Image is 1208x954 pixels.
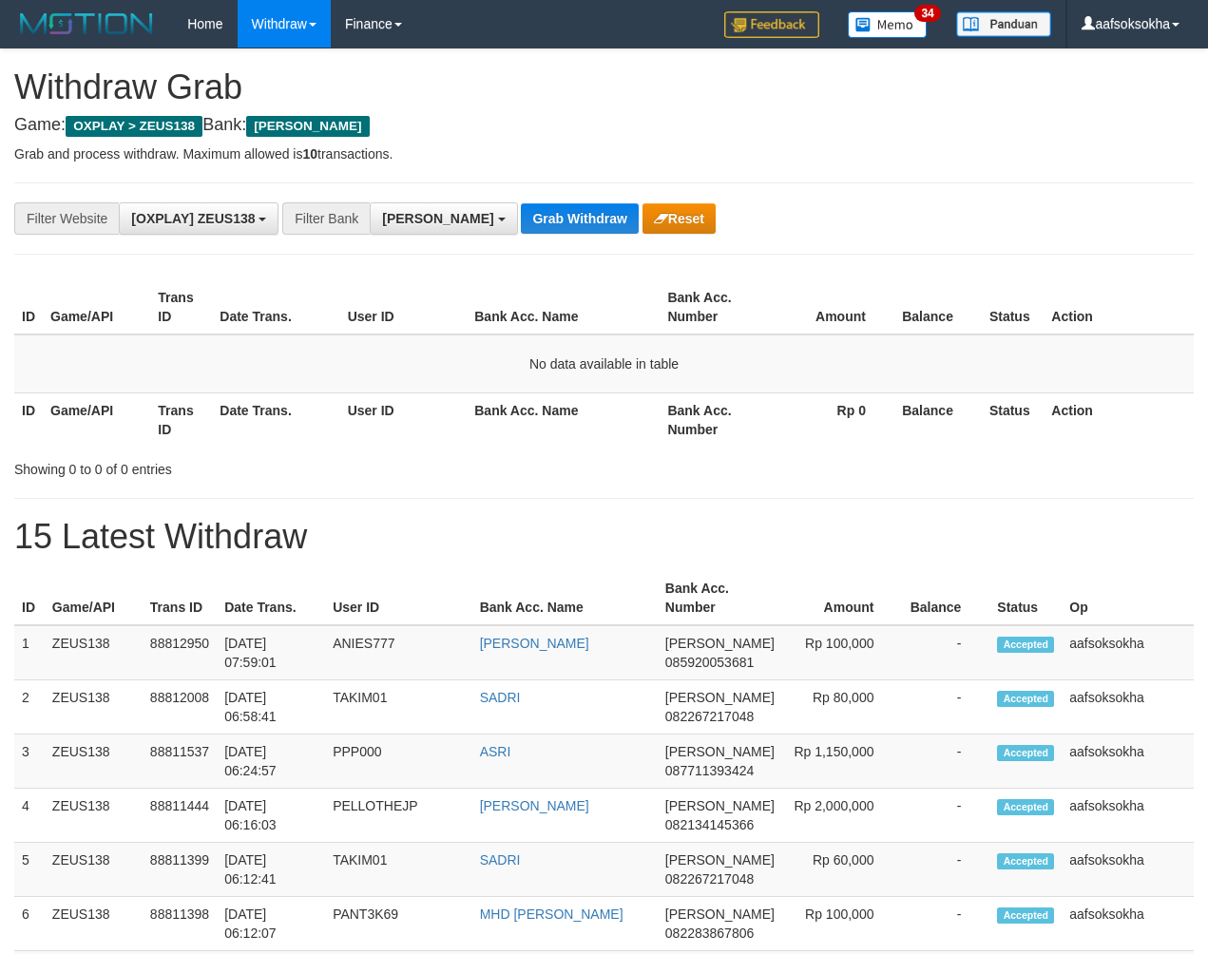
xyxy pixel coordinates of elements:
td: [DATE] 06:58:41 [217,680,325,735]
span: Copy 085920053681 to clipboard [665,655,754,670]
th: ID [14,571,45,625]
td: ANIES777 [325,625,472,680]
h4: Game: Bank: [14,116,1194,135]
td: TAKIM01 [325,843,472,897]
h1: Withdraw Grab [14,68,1194,106]
img: Button%20Memo.svg [848,11,928,38]
td: Rp 100,000 [782,625,903,680]
span: [PERSON_NAME] [665,798,775,813]
td: Rp 1,150,000 [782,735,903,789]
th: User ID [340,280,468,334]
span: [PERSON_NAME] [665,636,775,651]
span: Accepted [997,853,1054,869]
td: Rp 2,000,000 [782,789,903,843]
td: PPP000 [325,735,472,789]
a: [PERSON_NAME] [480,636,589,651]
td: 88811444 [143,789,217,843]
td: 88811399 [143,843,217,897]
td: 1 [14,625,45,680]
td: - [902,789,989,843]
td: 88811398 [143,897,217,951]
td: [DATE] 06:16:03 [217,789,325,843]
td: ZEUS138 [45,625,143,680]
td: 88812950 [143,625,217,680]
td: ZEUS138 [45,789,143,843]
span: Copy 082283867806 to clipboard [665,925,754,941]
span: Accepted [997,637,1054,653]
th: Amount [782,571,903,625]
td: - [902,843,989,897]
th: Op [1062,571,1194,625]
strong: 10 [302,146,317,162]
td: 4 [14,789,45,843]
td: ZEUS138 [45,897,143,951]
td: aafsoksokha [1062,897,1194,951]
span: [PERSON_NAME] [665,906,775,922]
td: 5 [14,843,45,897]
td: - [902,735,989,789]
td: 88811537 [143,735,217,789]
th: User ID [340,392,468,447]
th: Bank Acc. Number [658,571,782,625]
button: [PERSON_NAME] [370,202,517,235]
td: aafsoksokha [1062,789,1194,843]
th: Date Trans. [212,392,339,447]
span: [PERSON_NAME] [665,744,775,759]
span: Accepted [997,907,1054,924]
th: Balance [902,571,989,625]
th: Trans ID [150,392,212,447]
img: MOTION_logo.png [14,10,159,38]
td: PELLOTHEJP [325,789,472,843]
td: 3 [14,735,45,789]
th: Amount [767,280,894,334]
th: Game/API [45,571,143,625]
span: Copy 082267217048 to clipboard [665,709,754,724]
th: Balance [894,280,982,334]
a: MHD [PERSON_NAME] [480,906,623,922]
a: SADRI [480,852,521,868]
span: Copy 087711393424 to clipboard [665,763,754,778]
th: Action [1044,392,1194,447]
span: Copy 082267217048 to clipboard [665,871,754,887]
div: Filter Website [14,202,119,235]
div: Showing 0 to 0 of 0 entries [14,452,489,479]
td: ZEUS138 [45,735,143,789]
span: [PERSON_NAME] [246,116,369,137]
span: Accepted [997,691,1054,707]
span: OXPLAY > ZEUS138 [66,116,202,137]
td: aafsoksokha [1062,843,1194,897]
th: Bank Acc. Number [660,280,766,334]
td: Rp 60,000 [782,843,903,897]
td: 6 [14,897,45,951]
div: Filter Bank [282,202,370,235]
span: Accepted [997,745,1054,761]
button: Reset [642,203,716,234]
th: Trans ID [143,571,217,625]
th: Bank Acc. Name [472,571,658,625]
th: Game/API [43,280,150,334]
th: Bank Acc. Name [467,280,660,334]
th: Status [989,571,1062,625]
th: ID [14,280,43,334]
th: Game/API [43,392,150,447]
td: [DATE] 06:12:07 [217,897,325,951]
td: aafsoksokha [1062,735,1194,789]
td: 88812008 [143,680,217,735]
td: - [902,897,989,951]
th: Bank Acc. Number [660,392,766,447]
td: ZEUS138 [45,680,143,735]
button: [OXPLAY] ZEUS138 [119,202,278,235]
th: Trans ID [150,280,212,334]
td: 2 [14,680,45,735]
span: [PERSON_NAME] [382,211,493,226]
td: No data available in table [14,334,1194,393]
span: [OXPLAY] ZEUS138 [131,211,255,226]
td: Rp 80,000 [782,680,903,735]
td: ZEUS138 [45,843,143,897]
td: Rp 100,000 [782,897,903,951]
th: Status [982,392,1044,447]
a: [PERSON_NAME] [480,798,589,813]
span: 34 [914,5,940,22]
button: Grab Withdraw [521,203,638,234]
span: [PERSON_NAME] [665,852,775,868]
